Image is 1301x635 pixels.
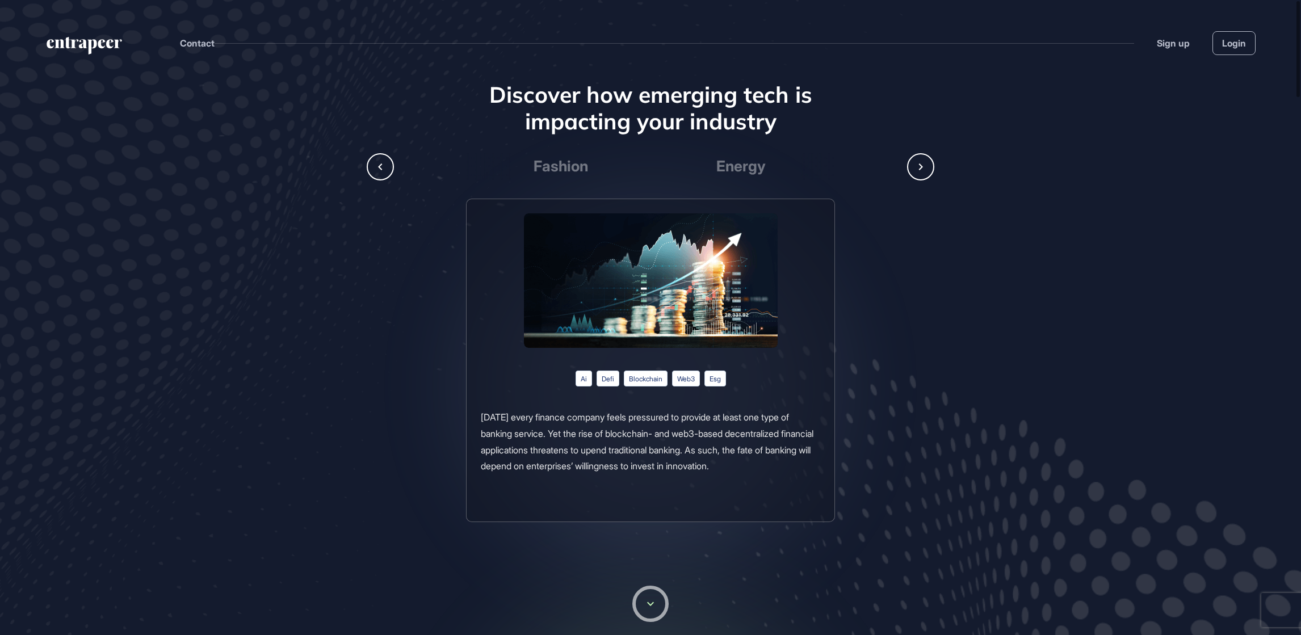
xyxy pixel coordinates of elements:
h3: impacting your industry [367,108,934,135]
div: Fashion [476,153,647,180]
a: Login [1212,31,1256,55]
div: defi [597,371,619,386]
div: blockchain [624,371,668,386]
div: [DATE] every finance company feels pressured to provide at least one type of banking service. Yet... [481,409,820,474]
div: ai [576,371,592,386]
button: Contact [180,36,215,51]
a: Sign up [1157,36,1190,50]
div: Energy [656,153,826,180]
img: finance-banner [524,213,778,348]
h3: Discover how emerging tech is [367,82,934,108]
div: esg [704,371,726,386]
div: web3 [672,371,700,386]
a: entrapeer-logo [45,37,123,58]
